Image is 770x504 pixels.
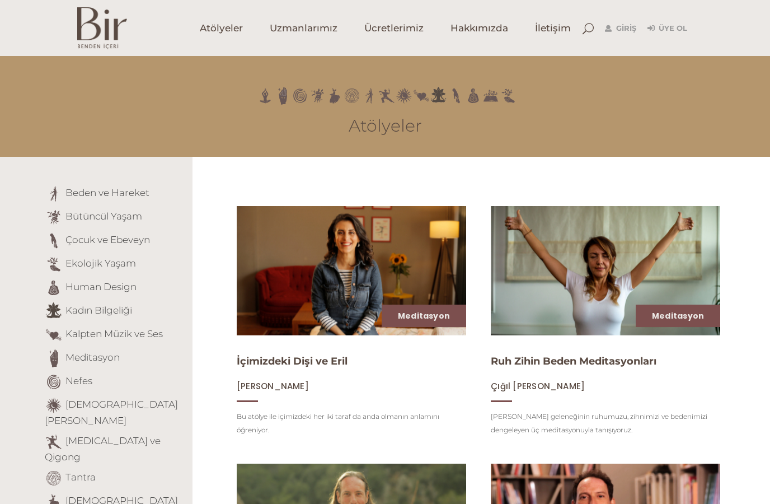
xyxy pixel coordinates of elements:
[65,375,92,386] a: Nefes
[237,381,309,391] a: [PERSON_NAME]
[237,380,309,392] span: [PERSON_NAME]
[200,22,243,35] span: Atölyeler
[45,399,178,426] a: [DEMOGRAPHIC_DATA][PERSON_NAME]
[647,22,687,35] a: Üye Ol
[491,355,656,367] a: Ruh Zihin Beden Meditasyonları
[450,22,508,35] span: Hakkımızda
[65,472,96,483] a: Tantra
[491,410,720,437] p: [PERSON_NAME] geleneğinin ruhumuzu, zihnimizi ve bedenimizi dengeleyen üç meditasyonuyla tanışıyo...
[65,281,137,292] a: Human Design
[364,22,424,35] span: Ücretlerimiz
[65,258,136,269] a: Ekolojik Yaşam
[491,381,585,391] a: Çığıl [PERSON_NAME]
[45,435,161,463] a: [MEDICAL_DATA] ve Qigong
[652,310,704,321] a: Meditasyon
[398,310,450,321] a: Meditasyon
[491,380,585,392] span: Çığıl [PERSON_NAME]
[65,352,120,363] a: Meditasyon
[65,234,150,245] a: Çocuk ve Ebeveyn
[65,305,132,316] a: Kadın Bilgeliği
[65,211,142,222] a: Bütüncül Yaşam
[535,22,571,35] span: İletişim
[65,328,163,339] a: Kalpten Müzik ve Ses
[65,187,149,198] a: Beden ve Hareket
[237,410,466,437] p: Bu atölye ile içimizdeki her iki taraf da anda olmanın anlamını öğreniyor.
[237,355,348,367] a: İçimizdeki Dişi ve Eril
[605,22,636,35] a: Giriş
[270,22,337,35] span: Uzmanlarımız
